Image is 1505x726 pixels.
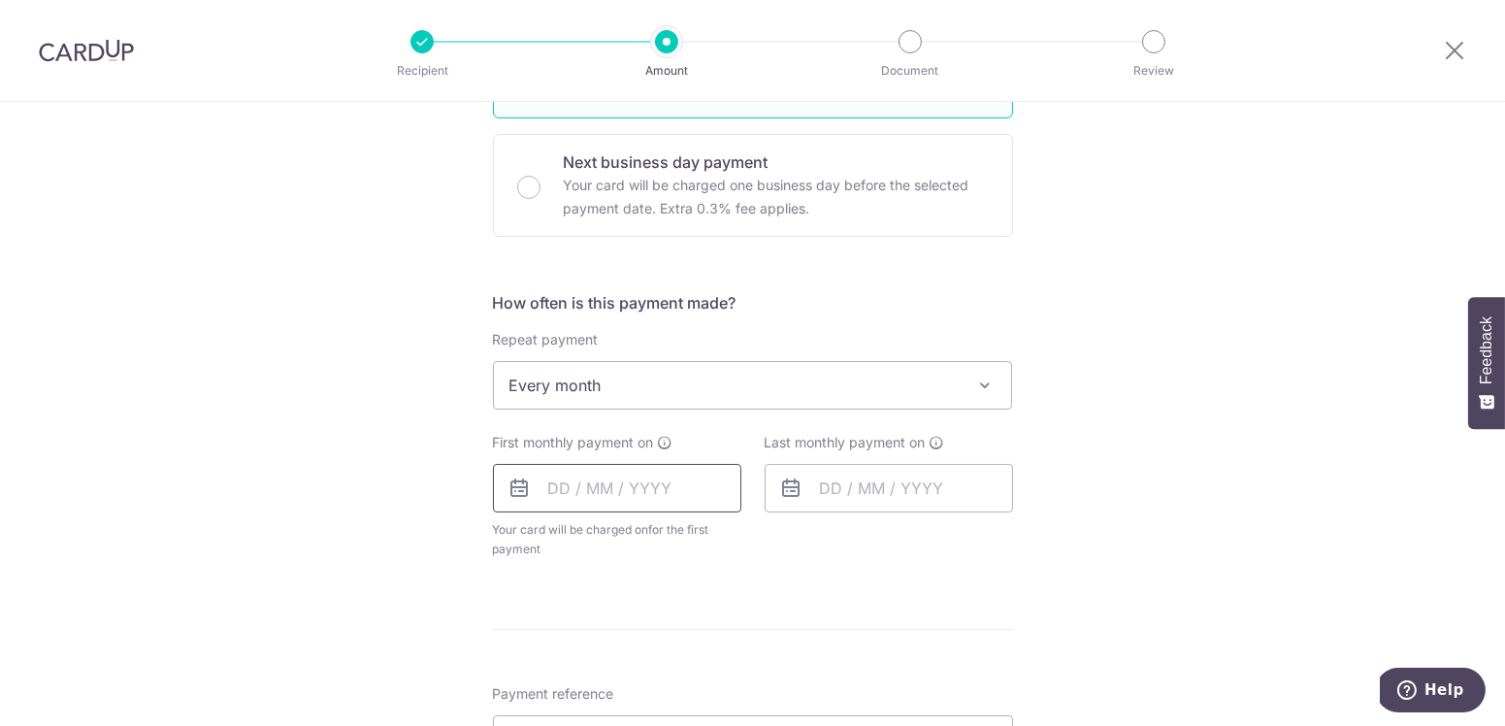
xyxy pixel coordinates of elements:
h5: How often is this payment made? [493,291,1013,314]
span: Every month [494,362,1012,409]
p: Your card will be charged one business day before the selected payment date. Extra 0.3% fee applies. [564,174,989,220]
span: Every month [493,361,1013,410]
label: Repeat payment [493,330,599,349]
span: First monthly payment on [493,433,654,452]
span: Last monthly payment on [765,433,926,452]
span: Your card will be charged on [493,520,741,559]
p: Recipient [350,61,494,81]
button: Feedback - Show survey [1468,297,1505,429]
p: Next business day payment [564,150,989,174]
iframe: Opens a widget where you can find more information [1380,668,1486,716]
p: Review [1082,61,1226,81]
input: DD / MM / YYYY [493,464,741,512]
p: Document [838,61,982,81]
span: Feedback [1478,316,1495,384]
p: Amount [595,61,738,81]
img: CardUp [39,39,134,62]
input: DD / MM / YYYY [765,464,1013,512]
span: Payment reference [493,684,614,704]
